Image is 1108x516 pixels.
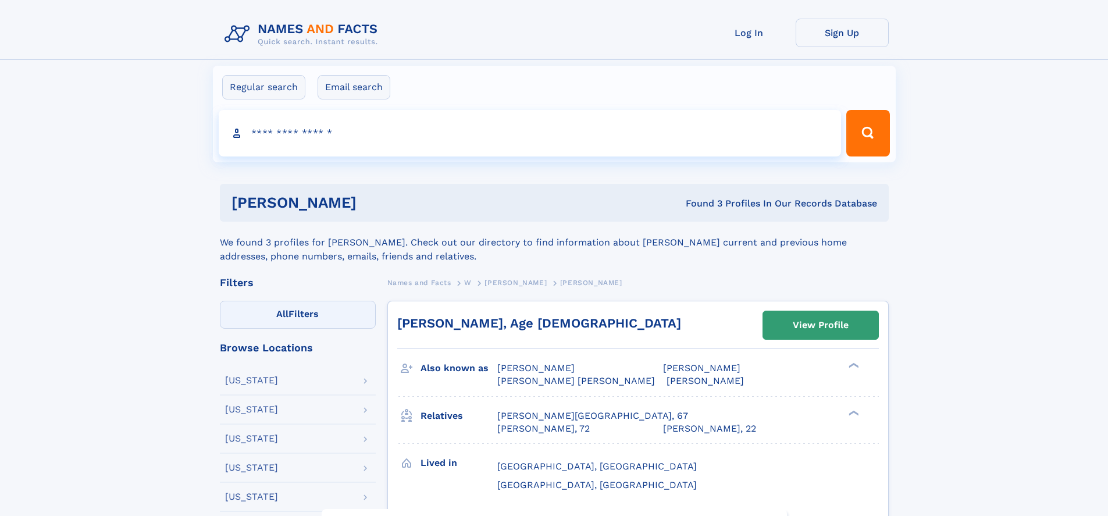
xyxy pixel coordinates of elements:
[560,279,622,287] span: [PERSON_NAME]
[220,343,376,353] div: Browse Locations
[497,362,575,373] span: [PERSON_NAME]
[763,311,878,339] a: View Profile
[667,375,744,386] span: [PERSON_NAME]
[521,197,877,210] div: Found 3 Profiles In Our Records Database
[225,405,278,414] div: [US_STATE]
[397,316,681,330] a: [PERSON_NAME], Age [DEMOGRAPHIC_DATA]
[220,301,376,329] label: Filters
[421,453,497,473] h3: Lived in
[421,358,497,378] h3: Also known as
[225,434,278,443] div: [US_STATE]
[220,277,376,288] div: Filters
[225,376,278,385] div: [US_STATE]
[497,410,688,422] a: [PERSON_NAME][GEOGRAPHIC_DATA], 67
[318,75,390,99] label: Email search
[225,463,278,472] div: [US_STATE]
[220,19,387,50] img: Logo Names and Facts
[497,479,697,490] span: [GEOGRAPHIC_DATA], [GEOGRAPHIC_DATA]
[663,362,740,373] span: [PERSON_NAME]
[796,19,889,47] a: Sign Up
[421,406,497,426] h3: Relatives
[276,308,288,319] span: All
[225,492,278,501] div: [US_STATE]
[846,409,860,417] div: ❯
[464,279,472,287] span: W
[497,375,655,386] span: [PERSON_NAME] [PERSON_NAME]
[222,75,305,99] label: Regular search
[846,110,889,156] button: Search Button
[220,222,889,264] div: We found 3 profiles for [PERSON_NAME]. Check out our directory to find information about [PERSON_...
[484,279,547,287] span: [PERSON_NAME]
[387,275,451,290] a: Names and Facts
[464,275,472,290] a: W
[663,422,756,435] a: [PERSON_NAME], 22
[484,275,547,290] a: [PERSON_NAME]
[231,195,521,210] h1: [PERSON_NAME]
[497,422,590,435] a: [PERSON_NAME], 72
[846,362,860,369] div: ❯
[703,19,796,47] a: Log In
[793,312,849,339] div: View Profile
[219,110,842,156] input: search input
[497,461,697,472] span: [GEOGRAPHIC_DATA], [GEOGRAPHIC_DATA]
